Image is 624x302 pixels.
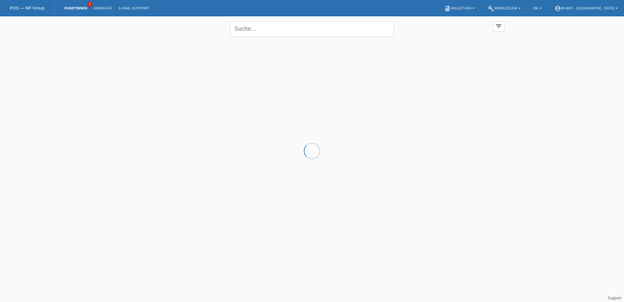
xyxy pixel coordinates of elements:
i: build [488,5,494,12]
i: book [444,5,451,12]
a: account_circlem-way - [GEOGRAPHIC_DATA] ▾ [551,6,621,10]
i: filter_list [495,23,502,30]
a: Einkäufe [90,6,115,10]
i: account_circle [554,5,561,12]
input: Suche... [230,21,394,37]
a: buildWerkzeuge ▾ [484,6,524,10]
a: POS — MF Group [10,6,44,10]
a: E-Mail Support [116,6,153,10]
a: Support [608,296,621,300]
a: Kund*innen [61,6,90,10]
a: DE ▾ [530,6,545,10]
span: 1 [87,2,92,7]
a: bookAnleitung ▾ [441,6,478,10]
